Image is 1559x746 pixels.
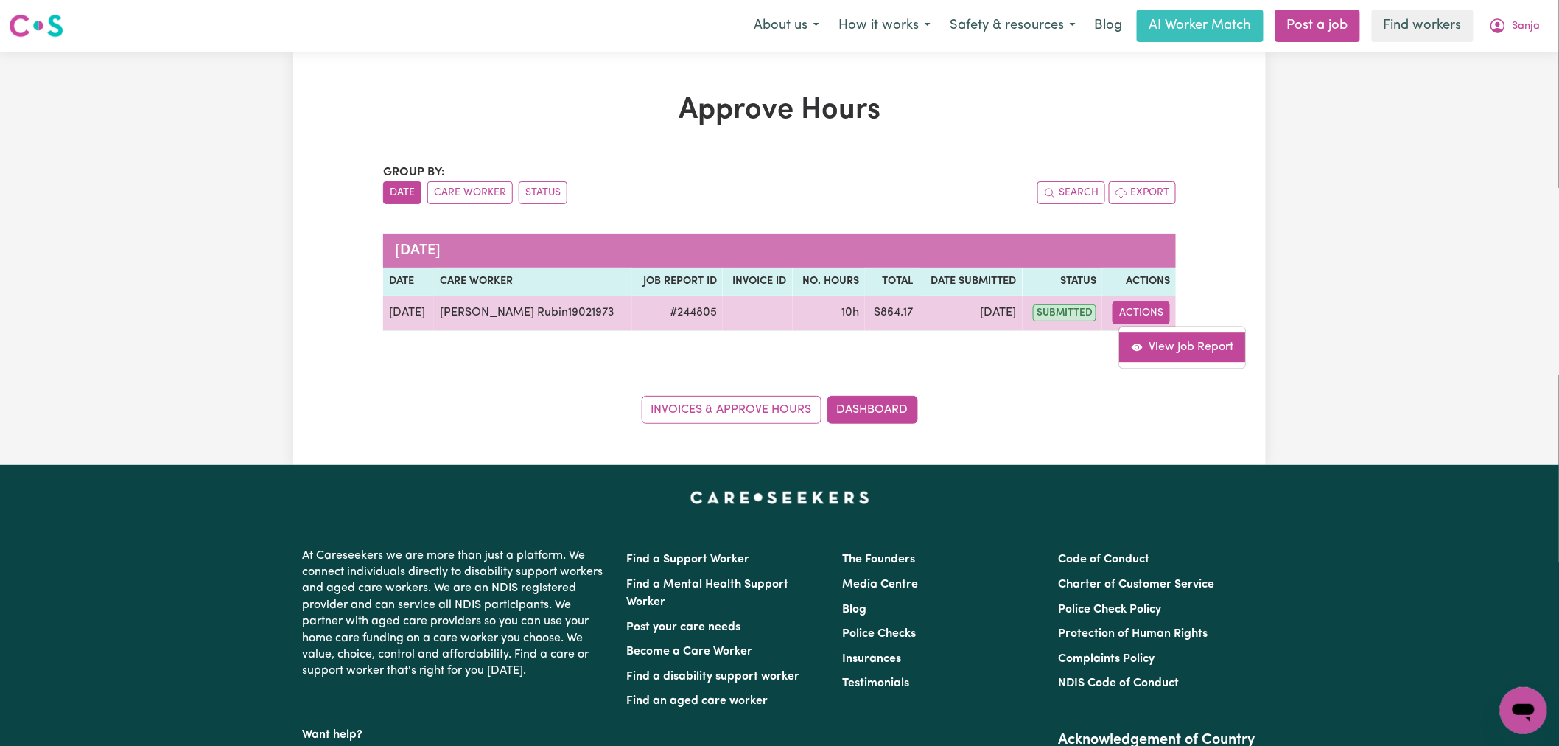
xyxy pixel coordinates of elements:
a: View job report 244805 [1120,332,1246,362]
a: Find a Mental Health Support Worker [626,579,788,608]
button: Safety & resources [940,10,1085,41]
a: Code of Conduct [1059,554,1150,565]
a: Blog [842,604,866,616]
td: [DATE] [383,296,434,331]
th: Care worker [434,268,632,296]
iframe: Button to launch messaging window [1500,687,1547,734]
a: Police Checks [842,628,916,640]
a: Complaints Policy [1059,653,1155,665]
h1: Approve Hours [383,93,1176,128]
a: AI Worker Match [1137,10,1264,42]
a: Post a job [1275,10,1360,42]
th: Date Submitted [919,268,1023,296]
a: Protection of Human Rights [1059,628,1208,640]
a: Invoices & Approve Hours [642,396,821,424]
p: At Careseekers we are more than just a platform. We connect individuals directly to disability su... [302,542,609,686]
a: Find workers [1372,10,1474,42]
th: No. Hours [793,268,866,296]
a: Insurances [842,653,901,665]
button: My Account [1479,10,1550,41]
a: Media Centre [842,579,918,590]
span: Sanja [1513,18,1541,35]
span: 10 hours [841,307,859,318]
button: Export [1109,181,1176,204]
a: Become a Care Worker [626,646,752,658]
span: submitted [1033,304,1096,321]
a: Charter of Customer Service [1059,579,1215,590]
td: # 244805 [632,296,723,331]
td: [DATE] [919,296,1023,331]
a: Careseekers home page [690,492,869,503]
a: Find a disability support worker [626,671,799,683]
button: sort invoices by paid status [519,181,567,204]
img: Careseekers logo [9,13,63,39]
a: Police Check Policy [1059,604,1162,616]
th: Total [865,268,919,296]
th: Invoice ID [723,268,793,296]
th: Actions [1102,268,1176,296]
button: How it works [829,10,940,41]
th: Date [383,268,434,296]
p: Want help? [302,721,609,743]
a: Careseekers logo [9,9,63,43]
span: Group by: [383,167,445,178]
th: Job Report ID [632,268,723,296]
button: sort invoices by care worker [427,181,513,204]
a: NDIS Code of Conduct [1059,677,1180,689]
a: Post your care needs [626,621,740,633]
a: Dashboard [827,396,918,424]
a: Find a Support Worker [626,554,749,565]
a: Blog [1085,10,1131,42]
div: Actions [1119,326,1247,369]
a: The Founders [842,554,915,565]
button: Actions [1113,301,1170,324]
th: Status [1023,268,1102,296]
a: Testimonials [842,677,909,689]
td: [PERSON_NAME] Rubin19021973 [434,296,632,331]
button: About us [744,10,829,41]
caption: [DATE] [383,234,1176,268]
button: sort invoices by date [383,181,421,204]
td: $ 864.17 [865,296,919,331]
button: Search [1037,181,1105,204]
a: Find an aged care worker [626,695,768,707]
